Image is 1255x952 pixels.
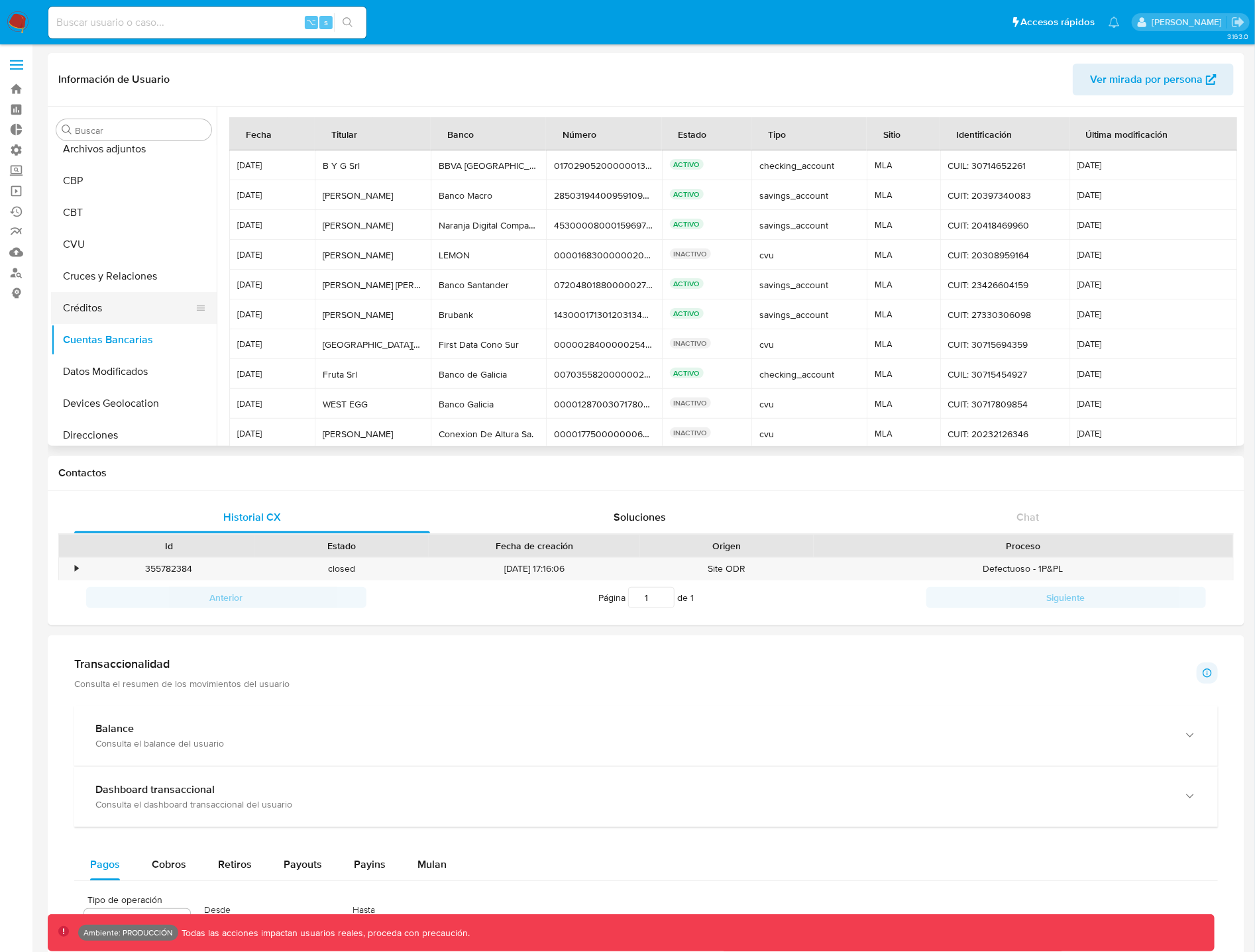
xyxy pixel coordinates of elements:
button: Siguiente [926,587,1207,608]
a: Notificaciones [1109,17,1120,28]
span: Historial CX [223,509,281,525]
div: [DATE] 17:16:06 [429,558,641,580]
span: Accesos rápidos [1021,15,1095,29]
button: CBT [51,197,217,229]
button: Anterior [86,587,366,608]
span: ⌥ [306,16,316,28]
div: Estado [264,539,419,553]
p: Ambiente: PRODUCCIÓN [83,930,173,935]
div: 355782384 [82,558,255,580]
div: Fecha de creación [438,539,631,553]
div: • [75,562,78,575]
input: Buscar [75,125,206,136]
span: Soluciones [614,509,667,525]
button: Archivos adjuntos [51,133,217,165]
span: 1 [690,591,694,604]
p: Todas las acciones impactan usuarios reales, proceda con precaución. [178,927,470,939]
div: closed [255,558,428,580]
div: Proceso [823,539,1224,553]
button: Cuentas Bancarias [51,324,217,356]
button: Devices Geolocation [51,388,217,419]
h1: Información de Usuario [58,73,170,86]
span: s [324,16,328,28]
button: Cruces y Relaciones [51,260,217,292]
button: CVU [51,229,217,260]
span: Página de [598,587,694,608]
button: search-icon [334,13,361,32]
div: Id [91,539,246,553]
button: CBP [51,165,217,197]
div: Origen [649,539,804,553]
button: Direcciones [51,419,217,451]
button: Créditos [51,292,206,324]
button: Buscar [62,125,72,135]
button: Ver mirada por persona [1073,64,1234,95]
h1: Contactos [58,466,1234,480]
p: gaspar.zanini@mercadolibre.com [1152,16,1227,28]
input: Buscar usuario o caso... [48,14,366,31]
div: Defectuoso - 1P&PL [814,558,1233,580]
div: Site ODR [640,558,813,580]
span: Ver mirada por persona [1090,64,1203,95]
button: Datos Modificados [51,356,217,388]
span: Chat [1017,509,1040,525]
a: Salir [1231,15,1245,29]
